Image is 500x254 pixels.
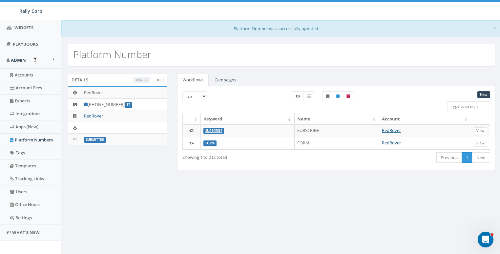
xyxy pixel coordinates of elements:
td: [PHONE_NUMBER] [81,98,167,110]
label: Workflow [292,91,303,101]
a: RedRover [382,127,401,133]
span: What's New [12,229,40,235]
a: FORM [205,141,215,145]
a: Edit [151,77,164,84]
a: Previous [436,152,462,163]
th: Account: activate to sort column ascending [379,113,471,125]
a: View [474,127,487,134]
a: Campaigns [209,73,241,87]
label: TF [125,102,132,108]
label: Menu [303,91,314,101]
a: RedRover [84,113,103,119]
label: Published [333,91,343,101]
th: Keyword: activate to sort column ascending [201,113,295,125]
a: Workflows [177,73,209,87]
a: SUBSCRIBE [205,129,222,133]
div: Showing 1 to 2 (2 total) [182,152,305,160]
label: Unpublished [323,91,333,101]
label: Submitted [84,137,106,143]
th: Name: activate to sort column ascending [295,113,379,125]
a: Next [472,152,490,163]
span: × [493,24,497,33]
td: SUBSCRIBE [295,124,379,137]
button: Close [493,25,497,32]
div: Details [68,73,167,86]
label: Archived [343,91,354,101]
input: Type to search [447,101,490,111]
iframe: Intercom live chat [478,232,493,247]
span: Rally Corp [19,8,42,14]
a: View [474,140,487,147]
td: RedRover [81,87,167,99]
a: 1 [462,152,472,163]
th: : activate to sort column ascending [183,113,201,125]
h2: Platform Number [73,49,151,60]
button: Open In-App Guide [33,57,37,62]
span: Widgets [14,25,33,31]
span: Playbooks [13,41,38,47]
span: Admin [11,57,26,63]
a: New [477,91,490,98]
a: RedRover [382,140,401,146]
td: FORM [295,137,379,149]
